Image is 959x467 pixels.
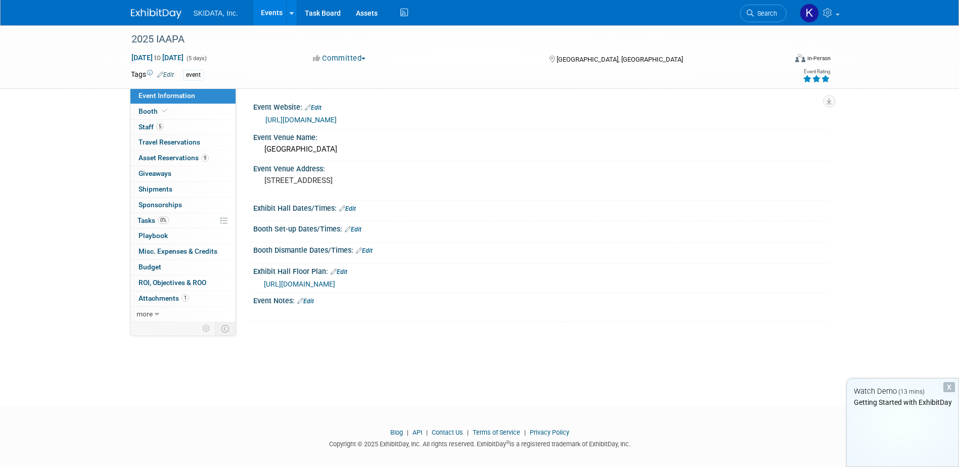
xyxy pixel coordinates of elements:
[530,429,569,436] a: Privacy Policy
[522,429,528,436] span: |
[157,71,174,78] a: Edit
[898,388,925,395] span: (13 mins)
[130,198,236,213] a: Sponsorships
[253,100,829,113] div: Event Website:
[390,429,403,436] a: Blog
[139,263,161,271] span: Budget
[139,294,189,302] span: Attachments
[740,5,787,22] a: Search
[309,53,370,64] button: Committed
[943,382,955,392] div: Dismiss
[153,54,162,62] span: to
[473,429,520,436] a: Terms of Service
[181,294,189,302] span: 1
[158,216,169,224] span: 0%
[136,310,153,318] span: more
[345,226,361,233] a: Edit
[198,322,215,335] td: Personalize Event Tab Strip
[261,142,821,157] div: [GEOGRAPHIC_DATA]
[130,275,236,291] a: ROI, Objectives & ROO
[130,244,236,259] a: Misc. Expenses & Credits
[413,429,422,436] a: API
[130,166,236,181] a: Giveaways
[506,440,510,445] sup: ®
[253,264,829,277] div: Exhibit Hall Floor Plan:
[253,130,829,143] div: Event Venue Name:
[424,429,430,436] span: |
[131,69,174,81] td: Tags
[139,107,169,115] span: Booth
[253,201,829,214] div: Exhibit Hall Dates/Times:
[557,56,683,63] span: [GEOGRAPHIC_DATA], [GEOGRAPHIC_DATA]
[264,280,335,288] a: [URL][DOMAIN_NAME]
[432,429,463,436] a: Contact Us
[139,231,168,240] span: Playbook
[253,293,829,306] div: Event Notes:
[128,30,771,49] div: 2025 IAAPA
[130,307,236,322] a: more
[356,247,373,254] a: Edit
[847,397,958,407] div: Getting Started with ExhibitDay
[331,268,347,275] a: Edit
[253,161,829,174] div: Event Venue Address:
[253,243,829,256] div: Booth Dismantle Dates/Times:
[727,53,831,68] div: Event Format
[264,176,482,185] pre: [STREET_ADDRESS]
[139,154,209,162] span: Asset Reservations
[404,429,411,436] span: |
[130,151,236,166] a: Asset Reservations9
[130,291,236,306] a: Attachments1
[162,108,167,114] i: Booth reservation complete
[139,169,171,177] span: Giveaways
[139,278,206,287] span: ROI, Objectives & ROO
[130,104,236,119] a: Booth
[139,91,195,100] span: Event Information
[305,104,322,111] a: Edit
[130,182,236,197] a: Shipments
[139,201,182,209] span: Sponsorships
[754,10,777,17] span: Search
[183,70,204,80] div: event
[339,205,356,212] a: Edit
[156,123,164,130] span: 5
[130,260,236,275] a: Budget
[130,88,236,104] a: Event Information
[297,298,314,305] a: Edit
[807,55,831,62] div: In-Person
[194,9,238,17] span: SKIDATA, Inc.
[139,185,172,193] span: Shipments
[131,53,184,62] span: [DATE] [DATE]
[465,429,471,436] span: |
[139,138,200,146] span: Travel Reservations
[186,55,207,62] span: (5 days)
[265,116,337,124] a: [URL][DOMAIN_NAME]
[130,213,236,228] a: Tasks0%
[800,4,819,23] img: Kim Masoner
[253,221,829,235] div: Booth Set-up Dates/Times:
[131,9,181,19] img: ExhibitDay
[847,386,958,397] div: Watch Demo
[130,120,236,135] a: Staff5
[201,154,209,162] span: 9
[795,54,805,62] img: Format-Inperson.png
[130,135,236,150] a: Travel Reservations
[215,322,236,335] td: Toggle Event Tabs
[139,247,217,255] span: Misc. Expenses & Credits
[130,228,236,244] a: Playbook
[138,216,169,224] span: Tasks
[803,69,830,74] div: Event Rating
[139,123,164,131] span: Staff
